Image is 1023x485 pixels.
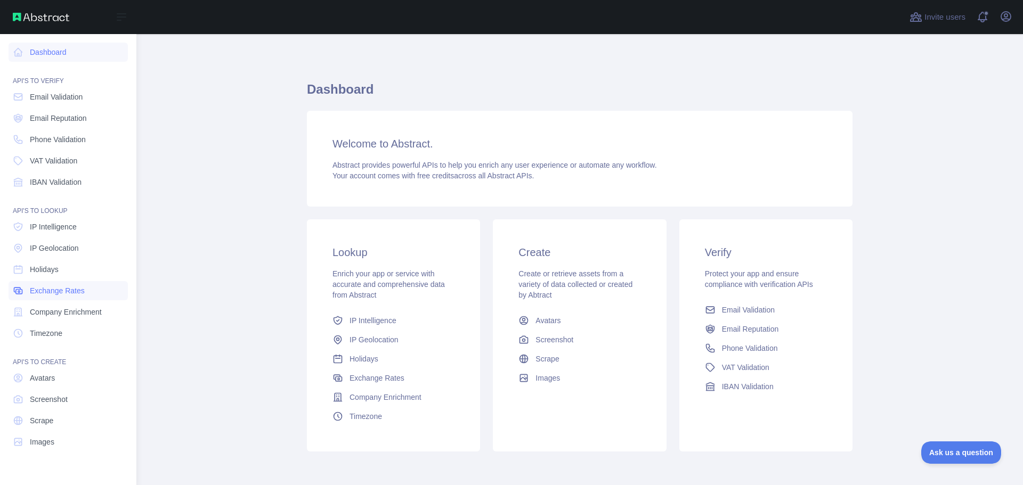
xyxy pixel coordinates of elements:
[332,161,657,169] span: Abstract provides powerful APIs to help you enrich any user experience or automate any workflow.
[722,343,778,354] span: Phone Validation
[705,269,813,289] span: Protect your app and ensure compliance with verification APIs
[350,334,399,345] span: IP Geolocation
[328,368,459,388] a: Exchange Rates
[514,349,645,368] a: Scrape
[701,339,831,358] a: Phone Validation
[907,9,968,26] button: Invite users
[514,311,645,330] a: Avatars
[9,432,128,451] a: Images
[514,330,645,349] a: Screenshot
[701,358,831,377] a: VAT Validation
[722,381,774,392] span: IBAN Validation
[9,345,128,366] div: API'S TO CREATE
[332,269,445,299] span: Enrich your app or service with accurate and comprehensive data from Abstract
[30,177,82,187] span: IBAN Validation
[328,407,459,426] a: Timezone
[332,171,534,180] span: Your account comes with across all Abstract APIs.
[535,315,561,326] span: Avatars
[417,171,454,180] span: free credits
[535,354,559,364] span: Scrape
[30,134,86,145] span: Phone Validation
[30,328,62,339] span: Timezone
[9,368,128,388] a: Avatars
[701,377,831,396] a: IBAN Validation
[13,13,69,21] img: Abstract API
[350,392,421,402] span: Company Enrichment
[30,373,55,383] span: Avatars
[30,285,85,296] span: Exchange Rates
[9,390,128,409] a: Screenshot
[30,437,54,447] span: Images
[9,260,128,279] a: Holidays
[350,411,382,422] span: Timezone
[9,109,128,128] a: Email Reputation
[722,362,769,373] span: VAT Validation
[9,43,128,62] a: Dashboard
[328,388,459,407] a: Company Enrichment
[307,81,852,106] h1: Dashboard
[328,330,459,349] a: IP Geolocation
[9,194,128,215] div: API'S TO LOOKUP
[9,281,128,300] a: Exchange Rates
[705,245,827,260] h3: Verify
[514,368,645,388] a: Images
[518,245,640,260] h3: Create
[921,441,1002,464] iframe: Toggle Customer Support
[350,315,396,326] span: IP Intelligence
[332,245,454,260] h3: Lookup
[924,11,965,23] span: Invite users
[30,221,77,232] span: IP Intelligence
[350,354,378,364] span: Holidays
[9,411,128,430] a: Scrape
[9,217,128,236] a: IP Intelligence
[30,394,68,405] span: Screenshot
[9,172,128,192] a: IBAN Validation
[328,349,459,368] a: Holidays
[30,92,83,102] span: Email Validation
[9,324,128,343] a: Timezone
[701,300,831,319] a: Email Validation
[350,373,404,383] span: Exchange Rates
[9,64,128,85] div: API'S TO VERIFY
[328,311,459,330] a: IP Intelligence
[30,307,102,317] span: Company Enrichment
[9,87,128,106] a: Email Validation
[535,334,573,345] span: Screenshot
[30,155,77,166] span: VAT Validation
[535,373,560,383] span: Images
[9,239,128,258] a: IP Geolocation
[9,151,128,170] a: VAT Validation
[9,302,128,322] a: Company Enrichment
[518,269,632,299] span: Create or retrieve assets from a variety of data collected or created by Abtract
[722,305,775,315] span: Email Validation
[9,130,128,149] a: Phone Validation
[701,319,831,339] a: Email Reputation
[30,415,53,426] span: Scrape
[30,264,59,275] span: Holidays
[30,243,79,253] span: IP Geolocation
[332,136,827,151] h3: Welcome to Abstract.
[30,113,87,124] span: Email Reputation
[722,324,779,334] span: Email Reputation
